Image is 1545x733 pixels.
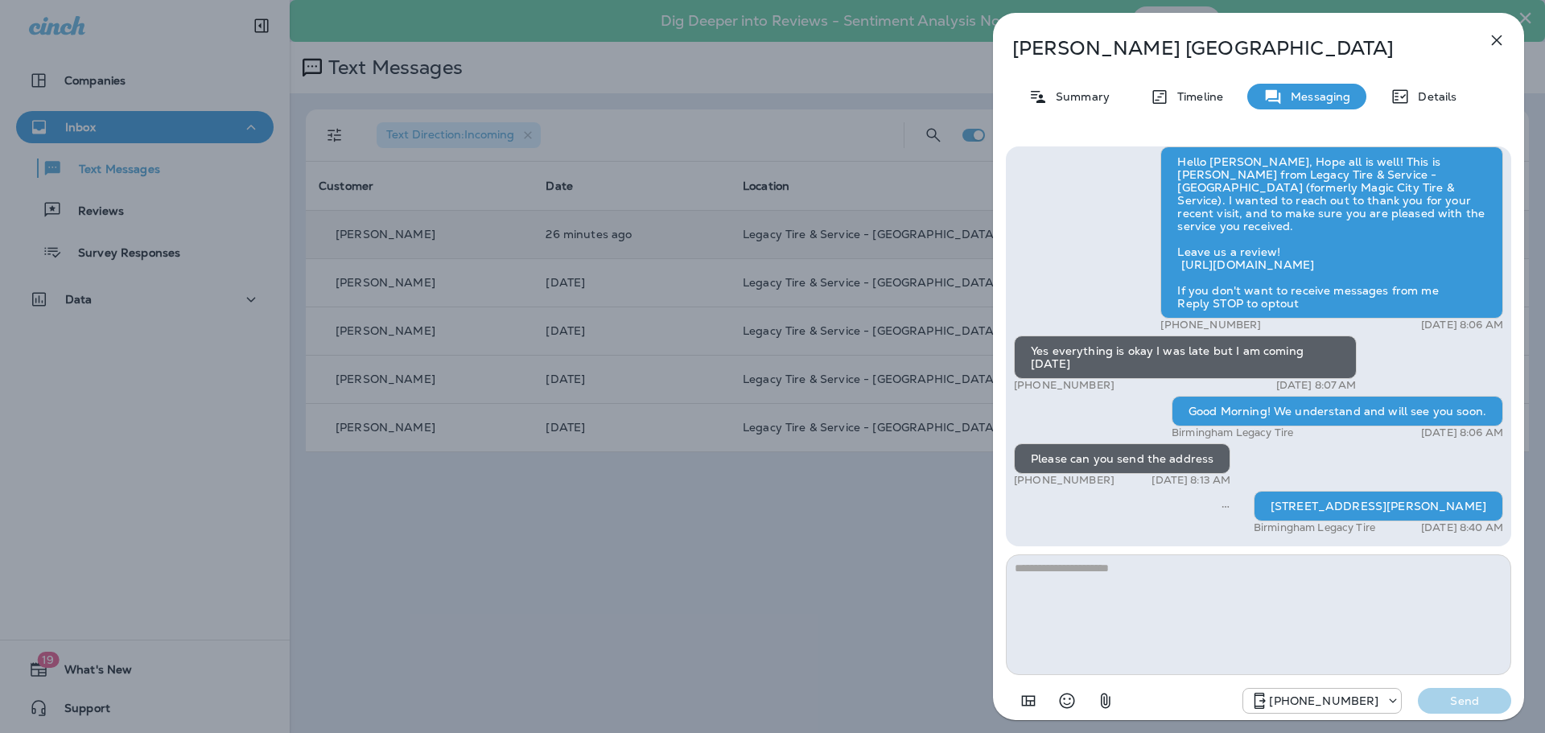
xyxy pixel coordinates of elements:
button: Add in a premade template [1012,685,1044,717]
p: Messaging [1283,90,1350,103]
p: [PHONE_NUMBER] [1160,319,1261,331]
p: [DATE] 8:13 AM [1152,474,1230,487]
div: +1 (205) 606-2088 [1243,691,1401,710]
span: Sent [1222,498,1230,513]
p: [PHONE_NUMBER] [1014,474,1114,487]
p: [DATE] 8:06 AM [1421,319,1503,331]
div: Yes everything is okay I was late but I am coming [DATE] [1014,336,1357,379]
p: Details [1410,90,1456,103]
button: Select an emoji [1051,685,1083,717]
p: [DATE] 8:40 AM [1421,521,1503,534]
p: [PHONE_NUMBER] [1269,694,1378,707]
p: Summary [1048,90,1110,103]
p: Birmingham Legacy Tire [1172,426,1293,439]
div: Hello [PERSON_NAME], Hope all is well! This is [PERSON_NAME] from Legacy Tire & Service - [GEOGRA... [1160,146,1503,319]
p: Birmingham Legacy Tire [1254,521,1375,534]
p: [DATE] 8:07 AM [1276,379,1357,392]
div: Please can you send the address [1014,443,1230,474]
p: [PHONE_NUMBER] [1014,379,1114,392]
p: Timeline [1169,90,1223,103]
p: [DATE] 8:06 AM [1421,426,1503,439]
div: [STREET_ADDRESS][PERSON_NAME] [1254,491,1503,521]
div: Good Morning! We understand and will see you soon. [1172,396,1503,426]
p: [PERSON_NAME] [GEOGRAPHIC_DATA] [1012,37,1452,60]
